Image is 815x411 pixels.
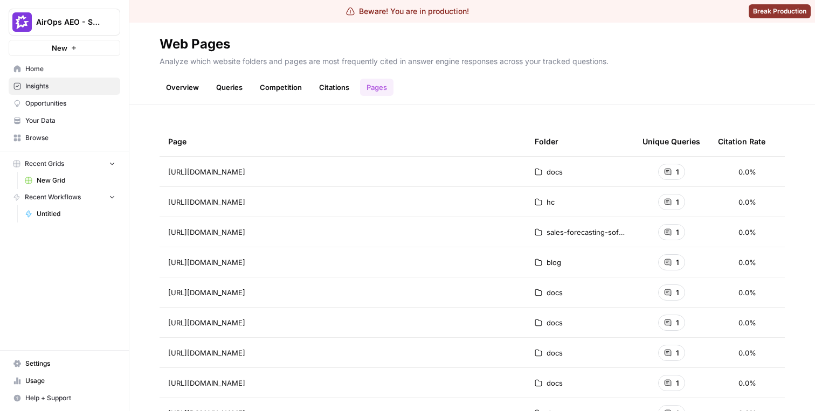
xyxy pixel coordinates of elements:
[547,317,563,328] span: docs
[36,17,101,27] span: AirOps AEO - Single Brand (Gong)
[9,156,120,172] button: Recent Grids
[738,257,756,268] span: 0.0%
[168,166,245,177] span: [URL][DOMAIN_NAME]
[547,378,563,388] span: docs
[9,189,120,205] button: Recent Workflows
[9,372,120,389] a: Usage
[25,192,81,202] span: Recent Workflows
[360,79,393,96] a: Pages
[738,378,756,388] span: 0.0%
[25,159,64,169] span: Recent Grids
[9,129,120,147] a: Browse
[25,99,115,108] span: Opportunities
[9,9,120,36] button: Workspace: AirOps AEO - Single Brand (Gong)
[676,378,679,388] span: 1
[676,227,679,238] span: 1
[168,127,517,156] div: Page
[9,355,120,372] a: Settings
[547,347,563,358] span: docs
[9,78,120,95] a: Insights
[168,257,245,268] span: [URL][DOMAIN_NAME]
[676,347,679,358] span: 1
[9,60,120,78] a: Home
[168,347,245,358] span: [URL][DOMAIN_NAME]
[9,389,120,407] button: Help + Support
[160,53,785,67] p: Analyze which website folders and pages are most frequently cited in answer engine responses acro...
[346,6,469,17] div: Beware! You are in production!
[253,79,308,96] a: Competition
[643,127,700,156] div: Unique Queries
[676,166,679,177] span: 1
[535,127,558,156] div: Folder
[676,317,679,328] span: 1
[160,36,230,53] div: Web Pages
[738,227,756,238] span: 0.0%
[25,359,115,368] span: Settings
[738,166,756,177] span: 0.0%
[20,172,120,189] a: New Grid
[37,209,115,219] span: Untitled
[313,79,356,96] a: Citations
[168,197,245,207] span: [URL][DOMAIN_NAME]
[168,317,245,328] span: [URL][DOMAIN_NAME]
[25,116,115,126] span: Your Data
[9,40,120,56] button: New
[749,4,811,18] button: Break Production
[160,79,205,96] a: Overview
[547,257,561,268] span: blog
[738,197,756,207] span: 0.0%
[210,79,249,96] a: Queries
[12,12,32,32] img: AirOps AEO - Single Brand (Gong) Logo
[25,64,115,74] span: Home
[547,227,625,238] span: sales-forecasting-software
[738,347,756,358] span: 0.0%
[738,287,756,298] span: 0.0%
[718,127,765,156] div: Citation Rate
[168,287,245,298] span: [URL][DOMAIN_NAME]
[9,112,120,129] a: Your Data
[676,257,679,268] span: 1
[25,393,115,403] span: Help + Support
[52,43,67,53] span: New
[738,317,756,328] span: 0.0%
[9,95,120,112] a: Opportunities
[168,227,245,238] span: [URL][DOMAIN_NAME]
[168,378,245,388] span: [URL][DOMAIN_NAME]
[37,176,115,185] span: New Grid
[547,197,555,207] span: hc
[25,376,115,386] span: Usage
[25,133,115,143] span: Browse
[676,197,679,207] span: 1
[20,205,120,222] a: Untitled
[547,166,563,177] span: docs
[547,287,563,298] span: docs
[753,6,806,16] span: Break Production
[25,81,115,91] span: Insights
[676,287,679,298] span: 1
